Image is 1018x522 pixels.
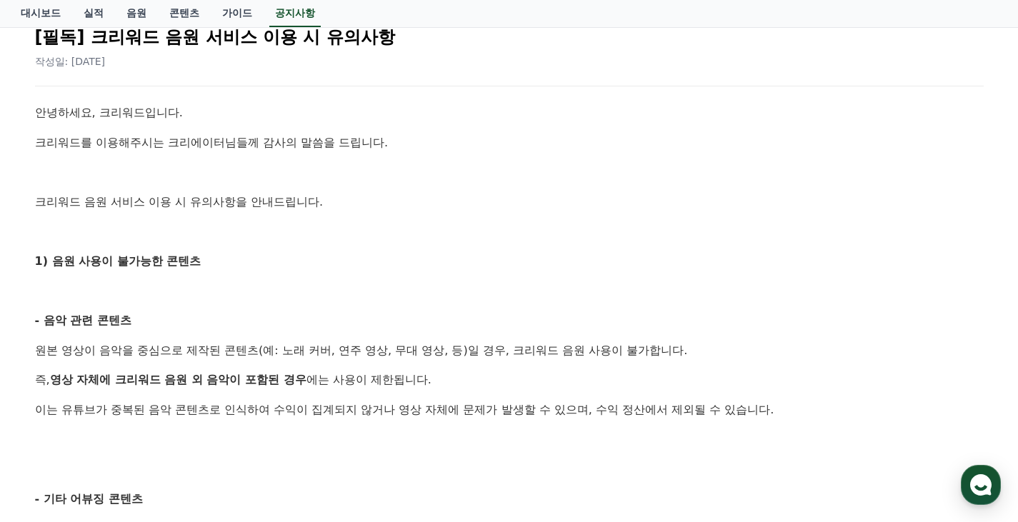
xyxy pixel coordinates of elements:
[35,134,984,152] p: 크리워드를 이용해주시는 크리에이터님들께 감사의 말씀을 드립니다.
[94,403,184,439] a: 대화
[35,313,131,327] strong: - 음악 관련 콘텐츠
[35,104,984,122] p: 안녕하세요, 크리워드입니다.
[35,254,201,268] strong: 1) 음원 사용이 불가능한 콘텐츠
[184,403,274,439] a: 설정
[45,425,54,436] span: 홈
[4,403,94,439] a: 홈
[35,371,984,389] p: 즉, 에는 사용이 제한됩니다.
[35,492,143,506] strong: - 기타 어뷰징 콘텐츠
[50,373,306,386] strong: 영상 자체에 크리워드 음원 외 음악이 포함된 경우
[131,426,148,437] span: 대화
[35,26,984,49] h2: [필독] 크리워드 음원 서비스 이용 시 유의사항
[35,341,984,360] p: 원본 영상이 음악을 중심으로 제작된 콘텐츠(예: 노래 커버, 연주 영상, 무대 영상, 등)일 경우, 크리워드 음원 사용이 불가합니다.
[35,401,984,419] p: 이는 유튜브가 중복된 음악 콘텐츠로 인식하여 수익이 집계되지 않거나 영상 자체에 문제가 발생할 수 있으며, 수익 정산에서 제외될 수 있습니다.
[35,56,106,67] span: 작성일: [DATE]
[221,425,238,436] span: 설정
[35,193,984,211] p: 크리워드 음원 서비스 이용 시 유의사항을 안내드립니다.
